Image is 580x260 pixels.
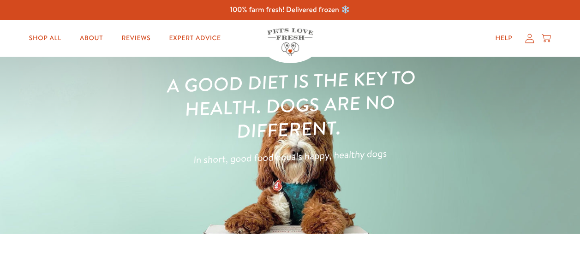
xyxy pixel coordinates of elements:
[488,29,520,47] a: Help
[114,29,158,47] a: Reviews
[22,29,69,47] a: Shop All
[155,65,425,146] h1: A good diet is the key to health. Dogs are no different.
[162,29,228,47] a: Expert Advice
[267,28,313,56] img: Pets Love Fresh
[157,144,424,170] p: In short, good food equals happy, healthy dogs
[72,29,110,47] a: About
